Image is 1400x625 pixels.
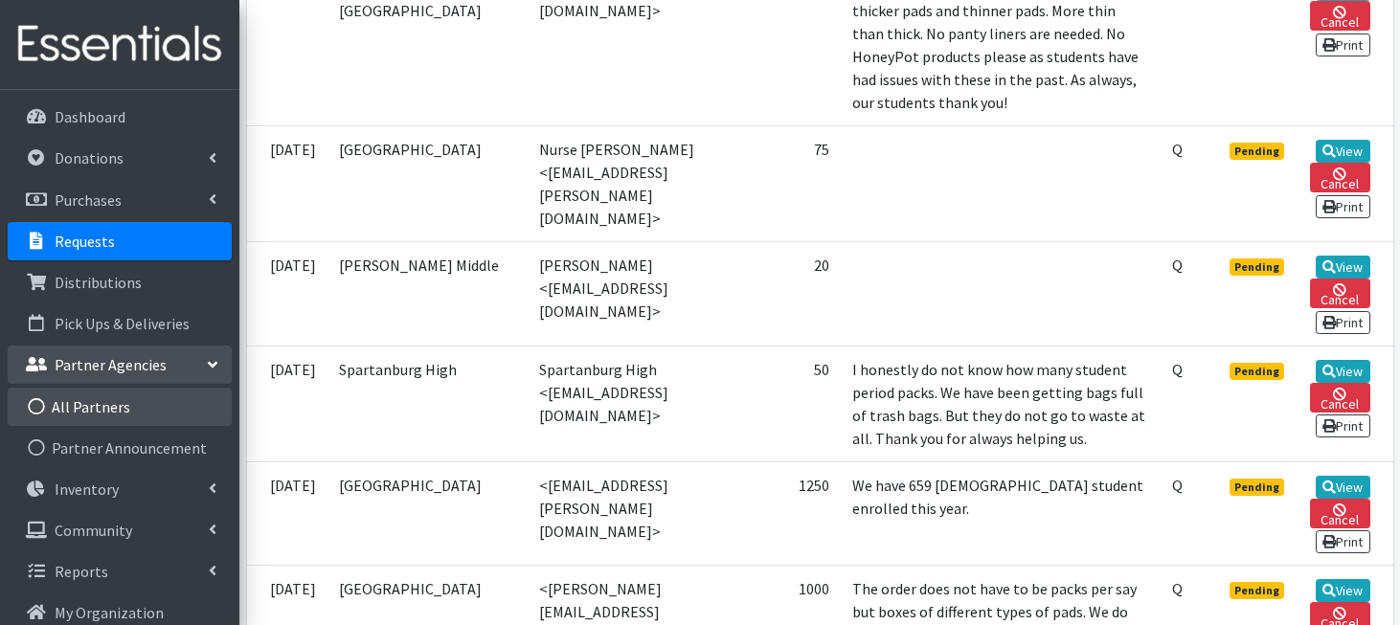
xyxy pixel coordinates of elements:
[55,148,124,167] p: Donations
[1310,279,1370,308] a: Cancel
[327,126,528,242] td: [GEOGRAPHIC_DATA]
[841,461,1161,565] td: We have 659 [DEMOGRAPHIC_DATA] student enrolled this year.
[55,314,190,333] p: Pick Ups & Deliveries
[8,139,232,177] a: Donations
[1316,414,1370,437] a: Print
[55,107,125,126] p: Dashboard
[55,232,115,251] p: Requests
[8,552,232,591] a: Reports
[528,461,746,565] td: <[EMAIL_ADDRESS][PERSON_NAME][DOMAIN_NAME]>
[55,273,142,292] p: Distributions
[8,429,232,467] a: Partner Announcement
[1316,476,1370,499] a: View
[841,346,1161,461] td: I honestly do not know how many student period packs. We have been getting bags full of trash bag...
[55,521,132,540] p: Community
[746,126,840,242] td: 75
[8,511,232,549] a: Community
[1316,360,1370,383] a: View
[1310,163,1370,192] a: Cancel
[8,222,232,260] a: Requests
[1230,363,1284,380] span: Pending
[55,562,108,581] p: Reports
[1316,140,1370,163] a: View
[1230,143,1284,160] span: Pending
[1172,140,1183,159] abbr: Quantity
[55,480,119,499] p: Inventory
[746,242,840,346] td: 20
[8,263,232,301] a: Distributions
[1172,360,1183,379] abbr: Quantity
[746,461,840,565] td: 1250
[327,461,528,565] td: [GEOGRAPHIC_DATA]
[1316,530,1370,553] a: Print
[247,242,327,346] td: [DATE]
[1316,256,1370,279] a: View
[1310,383,1370,413] a: Cancel
[247,346,327,461] td: [DATE]
[1316,33,1370,56] a: Print
[55,603,164,622] p: My Organization
[1310,1,1370,31] a: Cancel
[8,98,232,136] a: Dashboard
[1172,476,1183,495] abbr: Quantity
[1230,479,1284,496] span: Pending
[8,304,232,343] a: Pick Ups & Deliveries
[528,346,746,461] td: Spartanburg High <[EMAIL_ADDRESS][DOMAIN_NAME]>
[8,346,232,384] a: Partner Agencies
[746,346,840,461] td: 50
[8,181,232,219] a: Purchases
[1316,579,1370,602] a: View
[8,12,232,77] img: HumanEssentials
[8,388,232,426] a: All Partners
[1172,256,1183,275] abbr: Quantity
[528,126,746,242] td: Nurse [PERSON_NAME] <[EMAIL_ADDRESS][PERSON_NAME][DOMAIN_NAME]>
[8,470,232,508] a: Inventory
[1230,582,1284,599] span: Pending
[55,190,122,210] p: Purchases
[327,346,528,461] td: Spartanburg High
[1316,195,1370,218] a: Print
[247,126,327,242] td: [DATE]
[1316,311,1370,334] a: Print
[247,461,327,565] td: [DATE]
[1310,499,1370,528] a: Cancel
[327,242,528,346] td: [PERSON_NAME] Middle
[1172,579,1183,598] abbr: Quantity
[528,242,746,346] td: [PERSON_NAME] <[EMAIL_ADDRESS][DOMAIN_NAME]>
[55,355,167,374] p: Partner Agencies
[1230,258,1284,276] span: Pending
